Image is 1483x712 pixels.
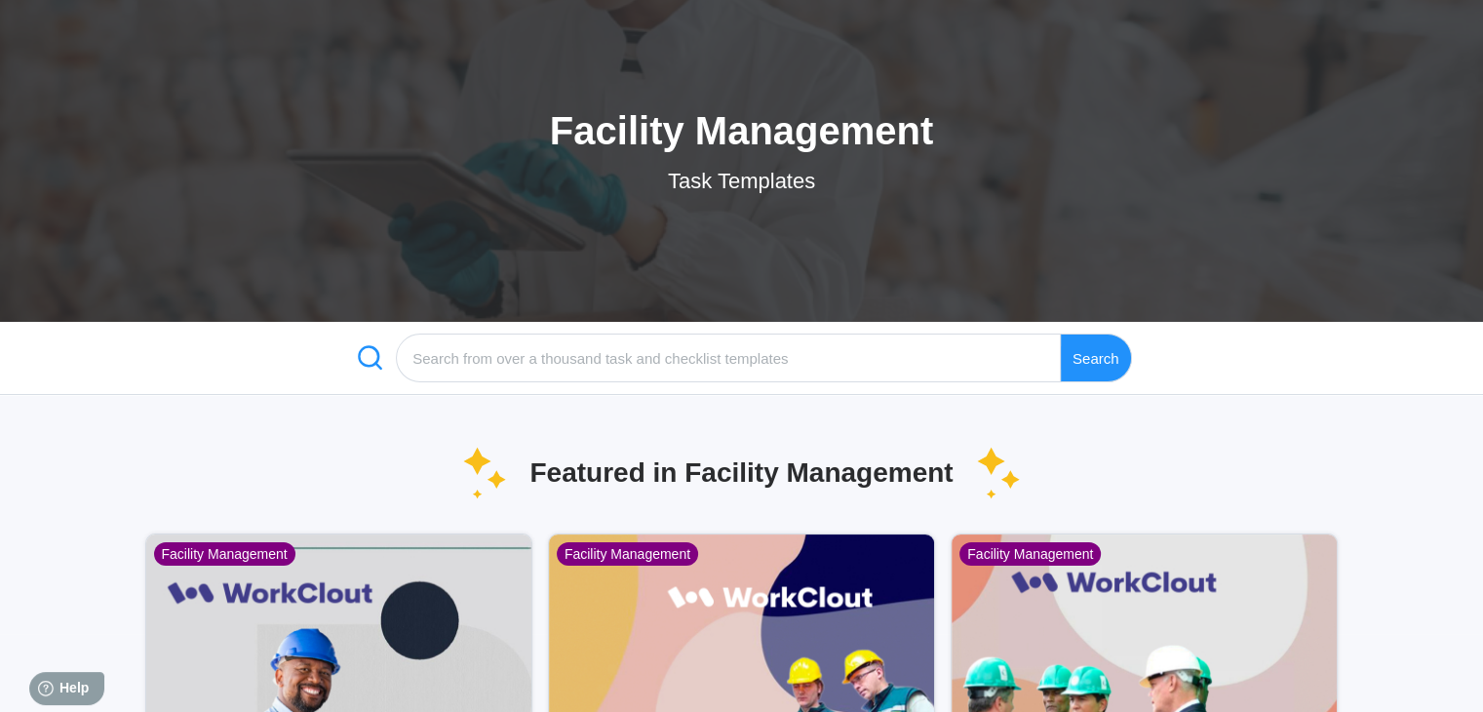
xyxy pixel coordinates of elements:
[396,334,1061,382] input: Search from over a thousand task and checklist templates
[668,169,815,194] div: Task Templates
[959,542,1101,566] div: Facility Management
[529,457,953,489] div: Featured in Facility Management
[1061,334,1132,382] div: Search
[154,542,295,566] div: Facility Management
[550,109,933,153] div: Facility Management
[557,542,698,566] div: Facility Management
